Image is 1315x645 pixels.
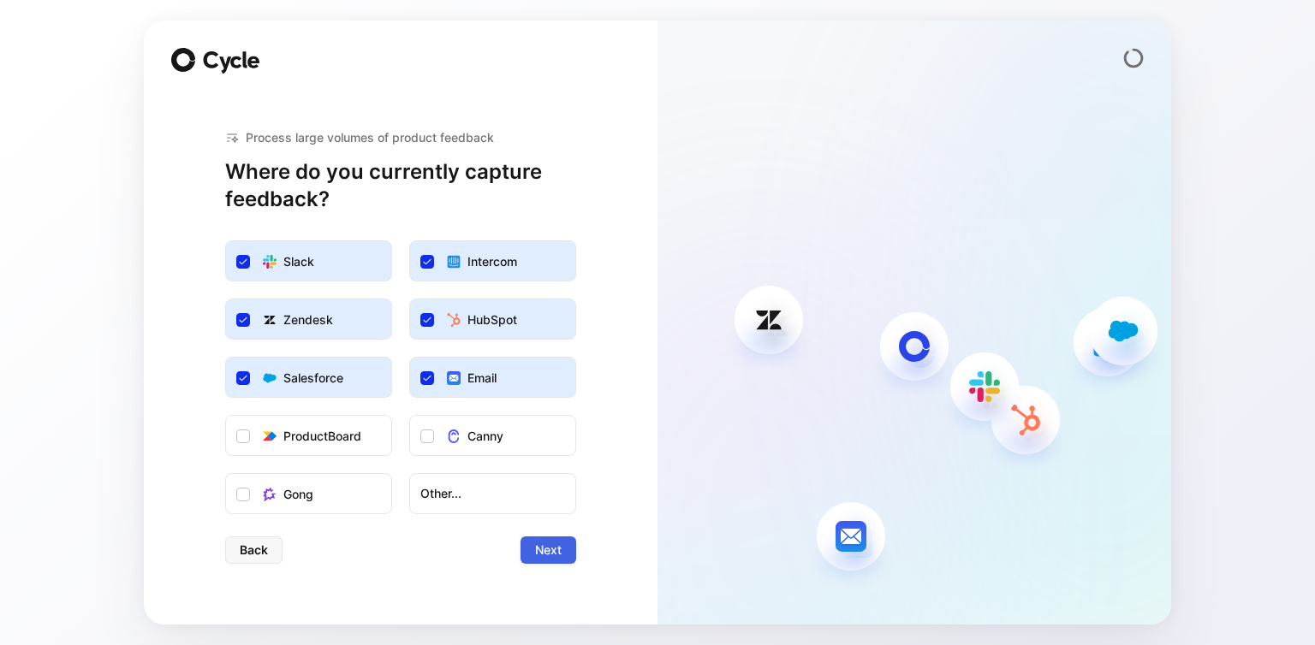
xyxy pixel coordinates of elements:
[283,368,343,388] div: Salesforce
[283,426,361,447] div: ProductBoard
[240,540,268,560] span: Back
[521,536,576,564] button: Next
[467,251,517,272] div: Intercom
[467,426,503,447] div: Canny
[409,473,576,514] button: Other...
[225,127,576,148] div: Process large volumes of product feedback
[225,536,283,564] button: Back
[283,251,314,272] div: Slack
[420,483,565,504] span: Other...
[467,310,517,330] div: HubSpot
[283,484,313,505] div: Gong
[283,310,333,330] div: Zendesk
[535,540,562,560] span: Next
[225,158,576,213] h1: Where do you currently capture feedback?
[467,368,497,388] div: Email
